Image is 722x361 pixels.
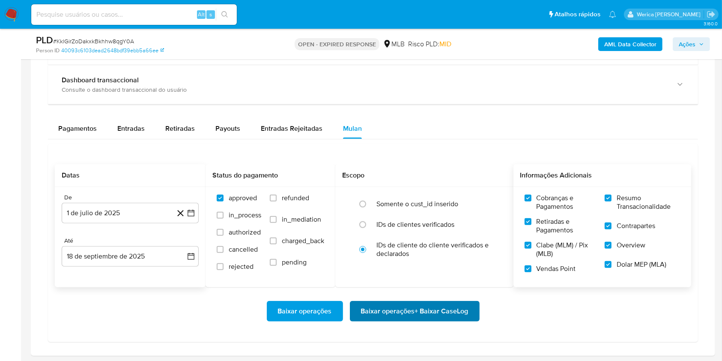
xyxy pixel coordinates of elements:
[637,10,704,18] p: werica.jgaldencio@mercadolivre.com
[679,37,695,51] span: Ações
[36,47,60,54] b: Person ID
[707,10,716,19] a: Sair
[598,37,662,51] button: AML Data Collector
[198,10,205,18] span: Alt
[609,11,616,18] a: Notificações
[383,39,405,49] div: MLB
[209,10,212,18] span: s
[604,37,656,51] b: AML Data Collector
[36,33,53,47] b: PLD
[408,39,451,49] span: Risco PLD:
[439,39,451,49] span: MID
[53,37,134,45] span: # KklGirZoDakxkBkhhw8qgY0A
[295,38,379,50] p: OPEN - EXPIRED RESPONSE
[31,9,237,20] input: Pesquise usuários ou casos...
[704,20,718,27] span: 3.160.0
[216,9,233,21] button: search-icon
[555,10,600,19] span: Atalhos rápidos
[673,37,710,51] button: Ações
[61,47,164,54] a: 40093c6103dead2648bdf39ebb5a66ee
